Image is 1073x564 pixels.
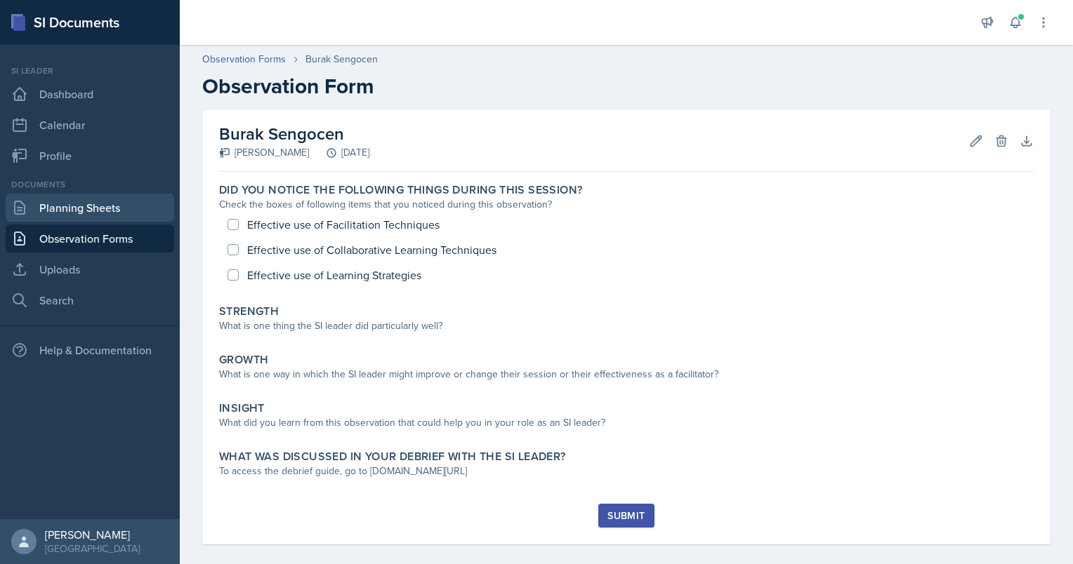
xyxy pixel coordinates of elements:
a: Observation Forms [6,224,174,253]
div: Help & Documentation [6,336,174,364]
div: [DATE] [309,145,369,160]
div: Documents [6,178,174,191]
a: Dashboard [6,80,174,108]
label: Insight [219,401,265,415]
h2: Observation Form [202,74,1051,99]
div: [GEOGRAPHIC_DATA] [45,542,140,556]
div: [PERSON_NAME] [45,528,140,542]
a: Planning Sheets [6,194,174,222]
a: Search [6,286,174,314]
div: What is one thing the SI leader did particularly well? [219,318,1034,333]
div: What is one way in which the SI leader might improve or change their session or their effectivene... [219,367,1034,382]
div: To access the debrief guide, go to [DOMAIN_NAME][URL] [219,464,1034,478]
div: Si leader [6,65,174,77]
a: Profile [6,142,174,170]
div: Burak Sengocen [305,52,378,67]
div: Check the boxes of following items that you noticed during this observation? [219,197,1034,212]
h2: Burak Sengocen [219,121,369,147]
label: Strength [219,304,279,318]
div: [PERSON_NAME] [219,145,309,160]
div: What did you learn from this observation that could help you in your role as an SI leader? [219,415,1034,430]
a: Uploads [6,255,174,283]
label: What was discussed in your debrief with the SI Leader? [219,450,566,464]
div: Submit [607,510,645,521]
a: Calendar [6,111,174,139]
button: Submit [598,504,654,528]
a: Observation Forms [202,52,286,67]
label: Did you notice the following things during this session? [219,183,582,197]
label: Growth [219,353,268,367]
